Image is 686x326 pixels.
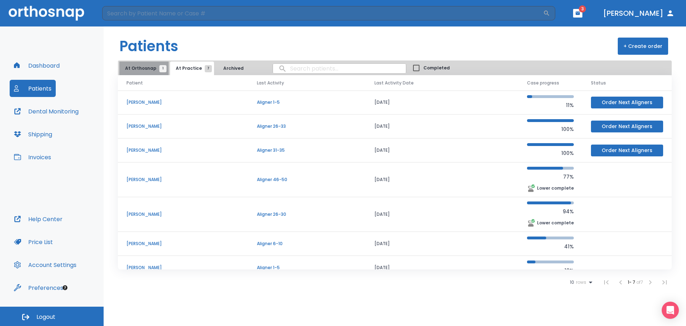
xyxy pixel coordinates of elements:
button: + Create order [618,38,668,55]
span: 1 [159,65,166,72]
p: Aligner 26-30 [257,211,358,218]
p: 94% [527,207,574,216]
span: Last Activity [257,80,284,86]
p: Aligner 26-33 [257,123,358,130]
div: tabs [119,62,253,75]
span: 7 [205,65,212,72]
p: Lower complete [537,220,574,226]
span: Logout [36,313,55,321]
p: 41% [527,242,574,251]
span: Last Activity Date [374,80,414,86]
p: 18% [527,266,574,275]
button: Invoices [10,149,55,166]
p: 11% [527,101,574,110]
span: Status [591,80,606,86]
button: Order Next Aligners [591,97,663,108]
span: of 7 [636,279,643,285]
img: Orthosnap [9,6,84,20]
p: [PERSON_NAME] [126,123,240,130]
td: [DATE] [366,256,518,280]
button: [PERSON_NAME] [600,7,677,20]
td: [DATE] [366,138,518,162]
button: Price List [10,233,57,250]
p: Aligner 1-5 [257,264,358,271]
button: Shipping [10,126,56,143]
p: [PERSON_NAME] [126,240,240,247]
p: 77% [527,172,574,181]
span: 10 [570,280,574,285]
p: Aligner 1-5 [257,99,358,106]
span: 1 - 7 [628,279,636,285]
td: [DATE] [366,115,518,138]
p: [PERSON_NAME] [126,147,240,154]
button: Order Next Aligners [591,145,663,156]
span: Case progress [527,80,559,86]
p: 100% [527,125,574,133]
p: [PERSON_NAME] [126,99,240,106]
p: [PERSON_NAME] [126,176,240,183]
input: search [273,62,406,76]
span: Completed [423,65,450,71]
span: Patient [126,80,143,86]
p: [PERSON_NAME] [126,264,240,271]
button: Order Next Aligners [591,121,663,132]
button: Archived [215,62,251,75]
span: rows [574,280,586,285]
td: [DATE] [366,232,518,256]
input: Search by Patient Name or Case # [102,6,543,20]
td: [DATE] [366,162,518,197]
p: Aligner 6-10 [257,240,358,247]
button: Dental Monitoring [10,103,83,120]
button: Patients [10,80,56,97]
p: Lower complete [537,185,574,191]
p: Aligner 31-35 [257,147,358,154]
h1: Patients [119,35,178,57]
button: Account Settings [10,256,81,273]
button: Dashboard [10,57,64,74]
button: Preferences [10,279,68,296]
p: [PERSON_NAME] [126,211,240,218]
span: At Orthosnap [125,65,163,72]
span: 3 [579,5,586,13]
td: [DATE] [366,197,518,232]
span: At Practice [176,65,208,72]
div: Tooltip anchor [62,284,68,291]
button: Help Center [10,210,67,228]
p: Aligner 46-50 [257,176,358,183]
div: Open Intercom Messenger [662,302,679,319]
td: [DATE] [366,91,518,115]
p: 100% [527,149,574,157]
